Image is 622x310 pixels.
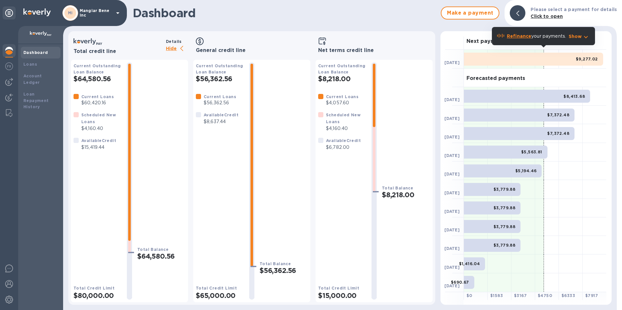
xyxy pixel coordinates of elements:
[382,186,413,190] b: Total Balance
[507,33,566,40] p: your payments.
[23,62,37,67] b: Loans
[547,112,569,117] b: $7,372.48
[531,14,563,19] b: Click to open
[318,286,359,291] b: Total Credit Limit
[382,191,430,199] h2: $8,218.00
[547,131,569,136] b: $7,372.48
[196,286,237,291] b: Total Credit Limit
[326,144,361,151] p: $6,782.00
[326,138,361,143] b: Available Credit
[23,8,51,16] img: Logo
[196,63,243,74] b: Current Outstanding Loan Balance
[137,247,169,252] b: Total Balance
[68,10,73,15] b: MI
[444,283,460,288] b: [DATE]
[326,125,366,132] p: $4,160.40
[444,209,460,214] b: [DATE]
[196,47,308,54] h3: General credit line
[166,39,182,44] b: Details
[444,97,460,102] b: [DATE]
[204,94,236,99] b: Current Loans
[326,112,360,124] b: Scheduled New Loans
[451,280,469,285] b: $690.67
[494,205,516,210] b: $3,779.88
[196,291,244,300] h2: $65,000.00
[490,293,503,298] b: $ 1583
[514,293,527,298] b: $ 3167
[531,7,617,12] b: Please select a payment for details
[494,224,516,229] b: $3,779.88
[459,261,480,266] b: $1,416.04
[521,149,542,154] b: $5,563.81
[326,94,358,99] b: Current Loans
[204,118,238,125] p: $8,637.44
[74,286,115,291] b: Total Credit Limit
[260,261,291,266] b: Total Balance
[81,138,116,143] b: Available Credit
[23,73,42,85] b: Account Ledger
[576,57,598,61] b: $9,277.02
[260,266,308,275] h2: $56,362.56
[23,50,48,55] b: Dashboard
[81,94,114,99] b: Current Loans
[466,293,472,298] b: $ 0
[494,243,516,248] b: $3,779.88
[569,33,590,40] button: Show
[444,172,460,176] b: [DATE]
[318,47,430,54] h3: Net terms credit line
[507,33,531,39] b: Refinance
[466,38,505,45] h3: Next payment
[81,112,116,124] b: Scheduled New Loans
[23,92,49,110] b: Loan Repayment History
[561,293,575,298] b: $ 6333
[444,116,460,121] b: [DATE]
[444,265,460,270] b: [DATE]
[444,227,460,232] b: [DATE]
[74,75,122,83] h2: $64,580.56
[444,190,460,195] b: [DATE]
[196,75,244,83] h2: $56,362.56
[81,144,116,151] p: $15,419.44
[133,6,438,20] h1: Dashboard
[563,94,585,99] b: $8,413.68
[515,168,537,173] b: $5,194.46
[318,75,366,83] h2: $8,218.00
[444,135,460,139] b: [DATE]
[444,153,460,158] b: [DATE]
[569,33,582,40] p: Show
[444,246,460,251] b: [DATE]
[81,125,122,132] p: $4,160.40
[494,187,516,192] b: $3,779.88
[318,291,366,300] h2: $15,000.00
[74,63,121,74] b: Current Outstanding Loan Balance
[585,293,598,298] b: $ 7917
[538,293,552,298] b: $ 4750
[441,6,499,19] button: Make a payment
[74,291,122,300] h2: $80,000.00
[166,45,188,53] p: Hide
[466,75,525,82] h3: Forecasted payments
[204,112,238,117] b: Available Credit
[137,252,185,260] h2: $64,580.56
[447,9,494,17] span: Make a payment
[5,62,13,70] img: Foreign exchange
[444,60,460,65] b: [DATE]
[3,6,16,19] div: Unpin categories
[326,99,358,106] p: $4,057.60
[80,8,112,18] p: Mangiar Bene inc
[318,63,366,74] b: Current Outstanding Loan Balance
[204,99,236,106] p: $56,362.56
[81,99,114,106] p: $60,420.16
[74,48,163,55] h3: Total credit line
